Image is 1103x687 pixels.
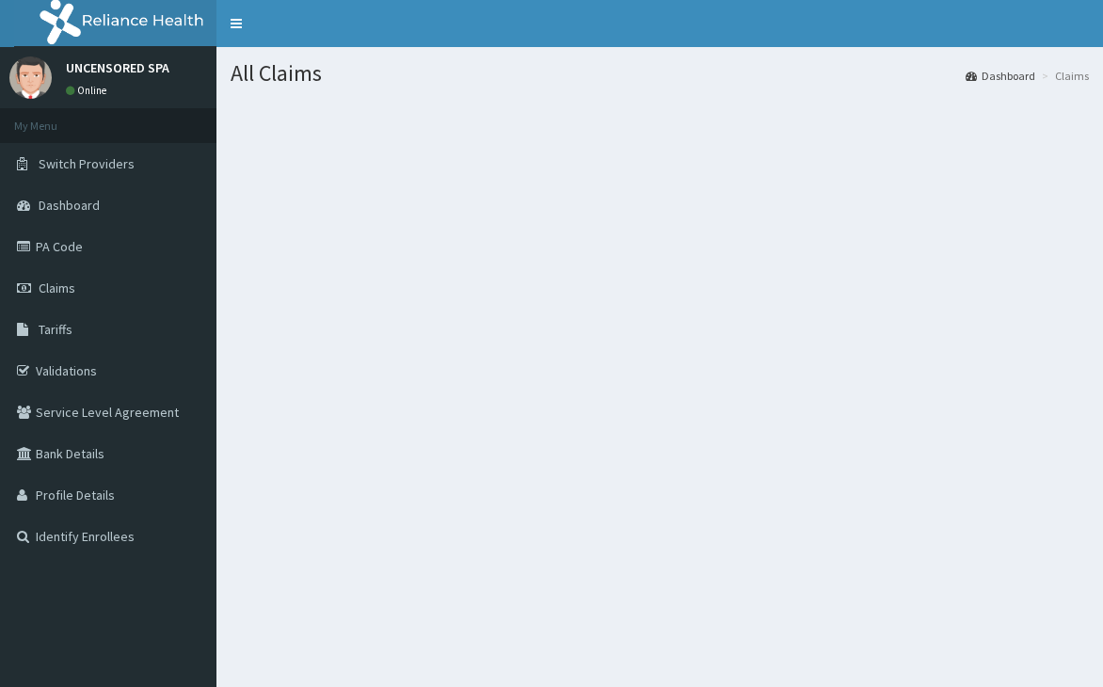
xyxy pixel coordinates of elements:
span: Tariffs [39,321,72,338]
a: Online [66,84,111,97]
img: User Image [9,56,52,99]
li: Claims [1037,68,1089,84]
a: Dashboard [966,68,1035,84]
h1: All Claims [231,61,1089,86]
span: Claims [39,280,75,296]
span: Switch Providers [39,155,135,172]
span: Dashboard [39,197,100,214]
p: UNCENSORED SPA [66,61,169,74]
